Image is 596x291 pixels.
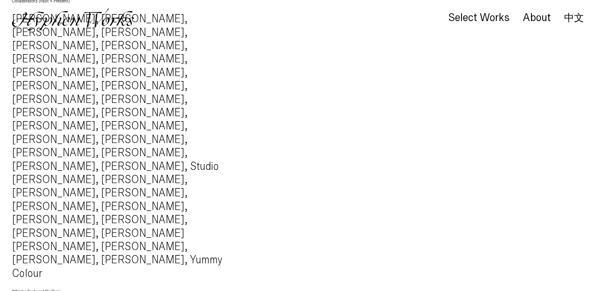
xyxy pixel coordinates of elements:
div: About [523,12,551,24]
a: 中文 [564,13,584,22]
img: Hyphen Works [12,8,134,31]
a: Select Works [448,14,509,23]
div: Select Works [448,12,509,24]
h4: [PERSON_NAME], [PERSON_NAME], [PERSON_NAME], [PERSON_NAME], [PERSON_NAME], [PERSON_NAME], [PERSON... [12,12,250,280]
a: About [523,14,551,23]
